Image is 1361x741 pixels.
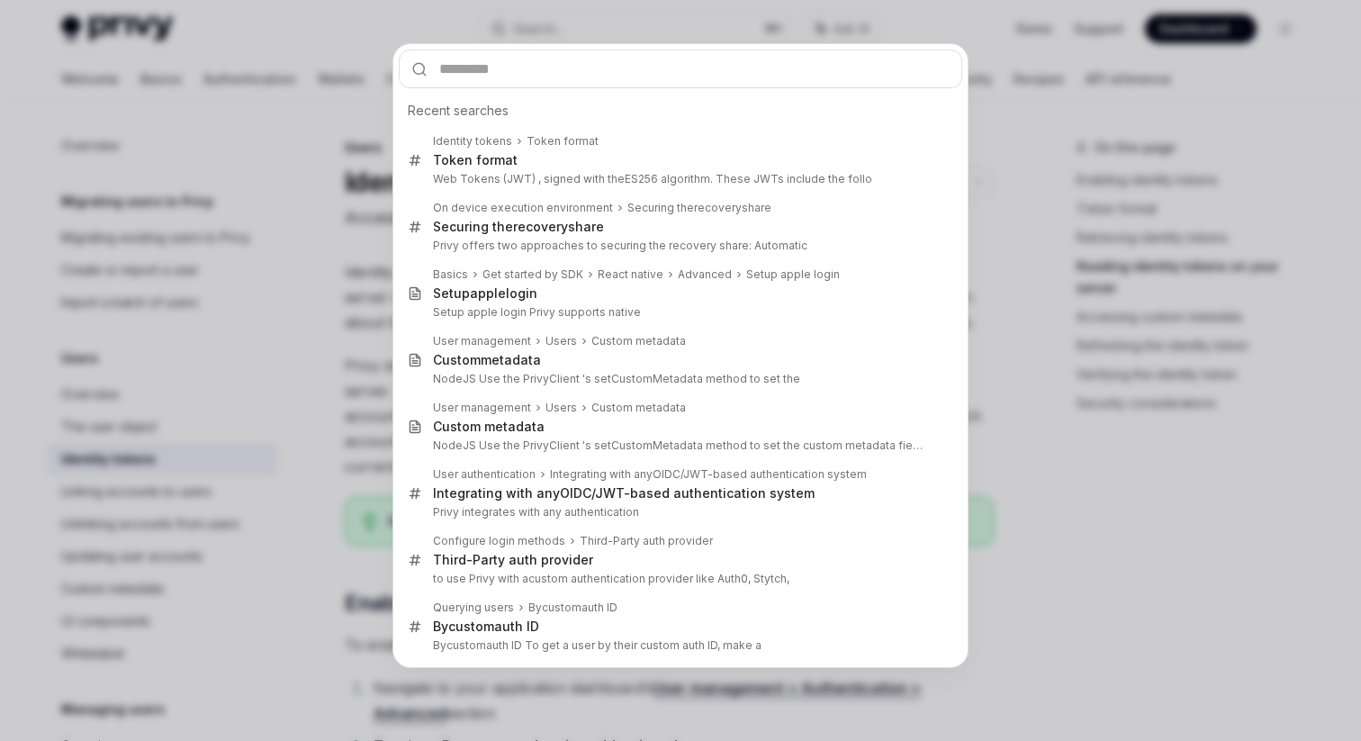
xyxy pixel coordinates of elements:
div: metadata [433,352,541,368]
div: Identity tokens [433,134,512,149]
p: Setup apple login Privy supports native [433,305,924,320]
b: OIDC [560,485,591,501]
div: By auth ID [528,601,617,615]
p: to use Privy with a ntication provider like Auth0, Stytch, [433,572,924,586]
b: custom authe [528,572,600,585]
div: On device execution environment [433,201,613,215]
div: User authentication [433,467,536,482]
div: By auth ID [433,619,539,635]
div: Custom metadata [591,334,686,348]
b: ES [625,172,638,185]
div: User management [433,401,531,415]
b: recovery [694,201,742,214]
div: Integrating with any /JWT-based authentication system [550,467,867,482]
div: tadata [433,419,545,435]
p: NodeJS Use the PrivyClient 's setCustomMetadata method to set the [433,372,924,386]
p: Privy offers two approaches to securing the recovery share: Automatic [433,239,924,253]
p: By auth ID To get a user by their custom auth ID, make a [433,638,924,653]
div: Token format [527,134,599,149]
b: custom [448,619,494,634]
div: Securing the share [627,201,771,215]
div: Third-Party auth provider [433,552,593,568]
p: Web Tokens (JWT) , signed with the 256 algorithm. These JWTs include the follo [433,172,924,186]
div: Basics [433,267,468,282]
p: Privy integrates with any authentication [433,505,924,520]
b: Custom [433,352,481,367]
b: apple [470,285,506,301]
div: Setup apple login [746,267,840,282]
div: Get started by SDK [482,267,583,282]
div: Third-Party auth provider [580,534,713,548]
div: Users [545,334,577,348]
div: Advanced [678,267,732,282]
b: custom [542,601,581,614]
div: React native [598,267,663,282]
p: NodeJS Use the PrivyClient 's setCustomMetadata method to set the custom metadata field for a us [433,438,924,453]
div: Configure login methods [433,534,565,548]
div: Securing the share [433,219,604,235]
div: Custom metadata [591,401,686,415]
b: Custom me [433,419,503,434]
div: Integrating with any /JWT-based authentication system [433,485,815,502]
b: custom [446,638,486,652]
div: Users [545,401,577,415]
div: Token format [433,152,518,168]
span: Recent searches [408,102,509,120]
b: recovery [513,219,568,234]
div: User management [433,334,531,348]
div: Querying users [433,601,514,615]
b: OIDC [653,467,680,481]
div: Setup login [433,285,537,302]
